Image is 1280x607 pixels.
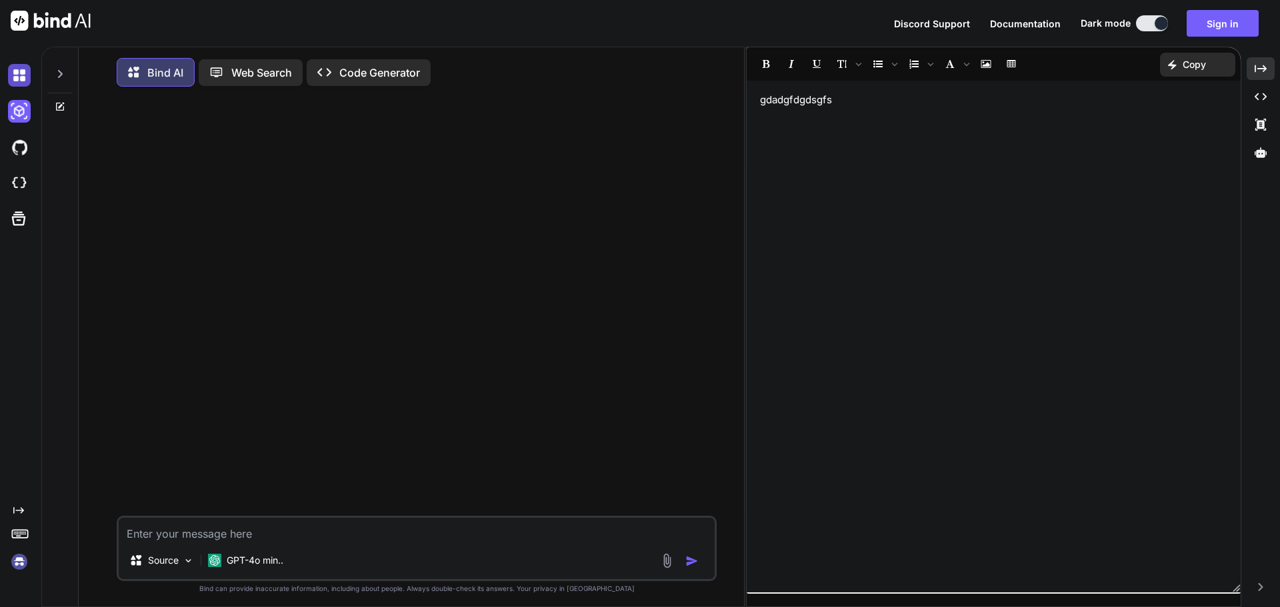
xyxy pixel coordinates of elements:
[183,555,194,566] img: Pick Models
[999,53,1023,75] span: Insert table
[339,65,420,81] p: Code Generator
[938,53,973,75] span: Font family
[1081,17,1131,30] span: Dark mode
[805,53,829,75] span: Underline
[227,554,283,567] p: GPT-4o min..
[8,100,31,123] img: darkAi-studio
[11,11,91,31] img: Bind AI
[990,17,1061,31] button: Documentation
[866,53,901,75] span: Insert Unordered List
[231,65,292,81] p: Web Search
[147,65,183,81] p: Bind AI
[1187,10,1259,37] button: Sign in
[148,554,179,567] p: Source
[894,18,970,29] span: Discord Support
[902,53,937,75] span: Insert Ordered List
[974,53,998,75] span: Insert Image
[830,53,865,75] span: Font size
[685,554,699,568] img: icon
[117,584,717,594] p: Bind can provide inaccurate information, including about people. Always double-check its answers....
[659,553,675,568] img: attachment
[8,550,31,573] img: signin
[8,172,31,195] img: cloudideIcon
[208,554,221,567] img: GPT-4o mini
[8,64,31,87] img: darkChat
[8,136,31,159] img: githubDark
[760,93,1227,108] p: gdadgfdgdsgfs
[1183,58,1206,71] p: Copy
[894,17,970,31] button: Discord Support
[990,18,1061,29] span: Documentation
[754,53,778,75] span: Bold
[779,53,803,75] span: Italic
